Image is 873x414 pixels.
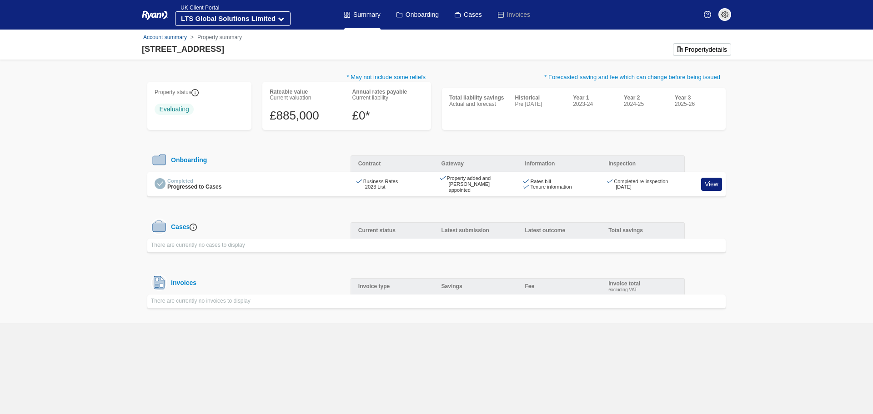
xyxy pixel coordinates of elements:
[525,179,594,185] div: Rates bill
[175,11,291,26] button: LTS Global Solutions Limited
[442,73,726,88] p: * Forecasted saving and fee which can change before being issued
[685,46,709,53] span: Property
[675,101,718,108] div: 2025-26
[675,95,718,101] div: Year 3
[517,278,601,294] div: Fee
[155,89,244,96] div: Property status
[608,281,640,287] div: Invoice total
[351,222,434,239] div: Current status
[515,95,566,101] div: Historical
[151,242,245,248] span: There are currently no cases to display
[449,95,504,101] div: Total liability savings
[434,278,518,294] div: Savings
[449,101,504,108] div: Actual and forecast
[352,95,424,101] div: Current liability
[181,15,276,22] strong: LTS Global Solutions Limited
[175,5,219,11] span: UK Client Portal
[351,278,434,294] div: Invoice type
[358,179,427,190] div: Business Rates 2023 List
[601,222,685,239] div: Total savings
[624,95,667,101] div: Year 2
[151,298,251,304] span: There are currently no invoices to display
[142,43,224,55] div: [STREET_ADDRESS]
[601,155,685,172] div: Inspection
[167,156,207,164] div: Onboarding
[352,89,424,95] div: Annual rates payable
[434,222,518,239] div: Latest submission
[525,184,594,190] div: Tenure information
[442,175,511,193] div: Property added and [PERSON_NAME] appointed
[624,101,667,108] div: 2024-25
[608,287,640,293] div: excluding VAT
[573,95,617,101] div: Year 1
[155,104,194,115] span: Evaluating
[517,222,601,239] div: Latest outcome
[351,155,434,172] div: Contract
[573,101,617,108] div: 2023-24
[434,155,518,172] div: Gateway
[167,279,196,286] div: Invoices
[270,95,341,101] div: Current valuation
[608,179,677,190] div: Completed re-inspection
[187,33,242,41] li: Property summary
[701,178,722,191] a: View
[721,11,728,18] img: settings
[270,109,341,123] div: £885,000
[167,184,221,190] span: Progressed to Cases
[704,11,711,18] img: Help
[270,89,341,95] div: Rateable value
[616,184,632,190] time: [DATE]
[167,223,197,231] div: Cases
[167,178,221,184] div: Completed
[143,34,187,40] a: Account summary
[147,73,431,82] p: * May not include some reliefs
[517,155,601,172] div: Information
[515,101,566,108] div: Pre [DATE]
[673,43,731,56] button: Propertydetails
